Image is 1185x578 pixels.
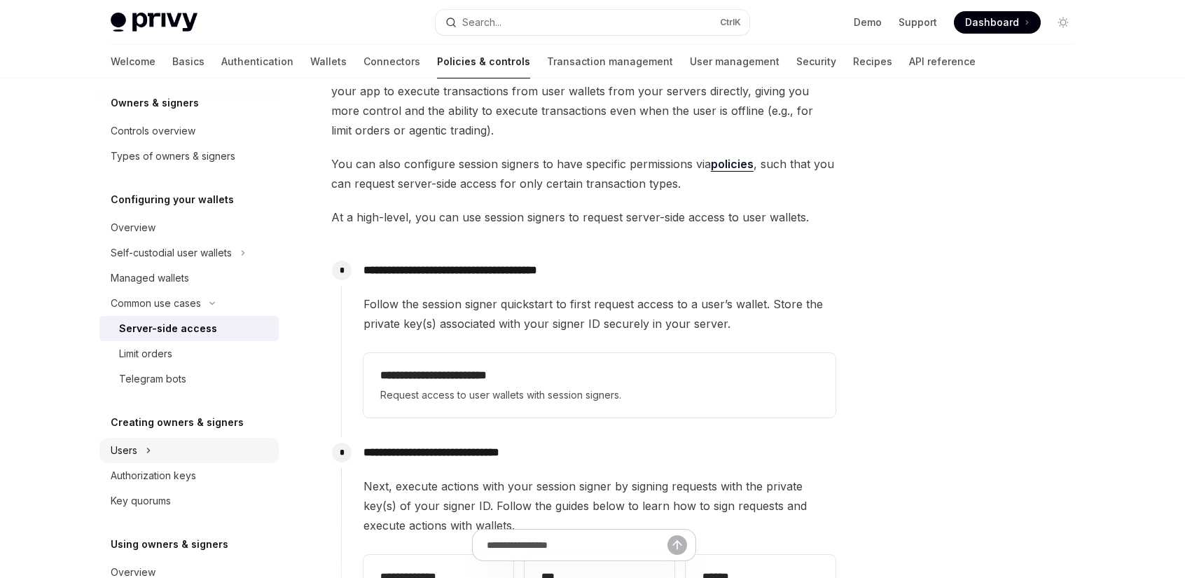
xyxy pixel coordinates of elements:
[111,13,197,32] img: light logo
[380,387,819,404] span: Request access to user wallets with session signers.
[99,438,279,463] button: Toggle Users section
[363,45,420,78] a: Connectors
[111,467,196,484] div: Authorization keys
[111,219,155,236] div: Overview
[111,295,201,312] div: Common use cases
[331,207,836,227] span: At a high-level, you can use session signers to request server-side access to user wallets.
[172,45,205,78] a: Basics
[720,17,741,28] span: Ctrl K
[111,123,195,139] div: Controls overview
[437,45,530,78] a: Policies & controls
[690,45,779,78] a: User management
[119,371,186,387] div: Telegram bots
[111,148,235,165] div: Types of owners & signers
[111,270,189,287] div: Managed wallets
[111,414,244,431] h5: Creating owners & signers
[363,294,836,333] span: Follow the session signer quickstart to first request access to a user’s wallet. Store the privat...
[111,536,228,553] h5: Using owners & signers
[667,535,687,555] button: Send message
[99,291,279,316] button: Toggle Common use cases section
[119,320,217,337] div: Server-side access
[899,15,937,29] a: Support
[854,15,882,29] a: Demo
[99,366,279,392] a: Telegram bots
[99,144,279,169] a: Types of owners & signers
[221,45,293,78] a: Authentication
[954,11,1041,34] a: Dashboard
[99,341,279,366] a: Limit orders
[909,45,976,78] a: API reference
[363,476,836,535] span: Next, execute actions with your session signer by signing requests with the private key(s) of you...
[111,95,199,111] h5: Owners & signers
[99,266,279,291] a: Managed wallets
[331,154,836,193] span: You can also configure session signers to have specific permissions via , such that you can reque...
[111,45,155,78] a: Welcome
[853,45,892,78] a: Recipes
[111,442,137,459] div: Users
[99,316,279,341] a: Server-side access
[99,463,279,488] a: Authorization keys
[111,191,234,208] h5: Configuring your wallets
[99,215,279,240] a: Overview
[711,157,754,172] a: policies
[111,493,171,509] div: Key quorums
[462,14,501,31] div: Search...
[547,45,673,78] a: Transaction management
[99,118,279,144] a: Controls overview
[99,488,279,514] a: Key quorums
[965,15,1019,29] span: Dashboard
[331,62,836,140] span: Session signers allow your app to request server-side access to user wallets. This enables your a...
[111,245,232,261] div: Self-custodial user wallets
[119,345,172,362] div: Limit orders
[99,240,279,266] button: Toggle Self-custodial user wallets section
[796,45,836,78] a: Security
[1052,11,1074,34] button: Toggle dark mode
[310,45,347,78] a: Wallets
[487,530,667,560] input: Ask a question...
[436,10,749,35] button: Open search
